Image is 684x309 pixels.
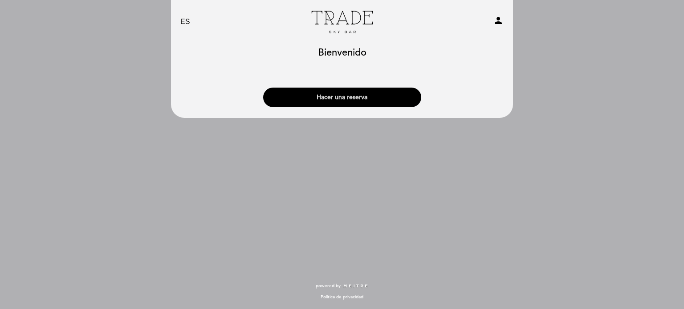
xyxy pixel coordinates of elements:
button: person [493,15,504,29]
span: powered by [316,283,341,289]
img: MEITRE [343,284,368,289]
a: Trade Sky Bar [286,10,398,34]
a: Política de privacidad [321,294,363,300]
a: powered by [316,283,368,289]
button: Hacer una reserva [263,88,421,107]
i: person [493,15,504,26]
h1: Bienvenido [318,48,366,58]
